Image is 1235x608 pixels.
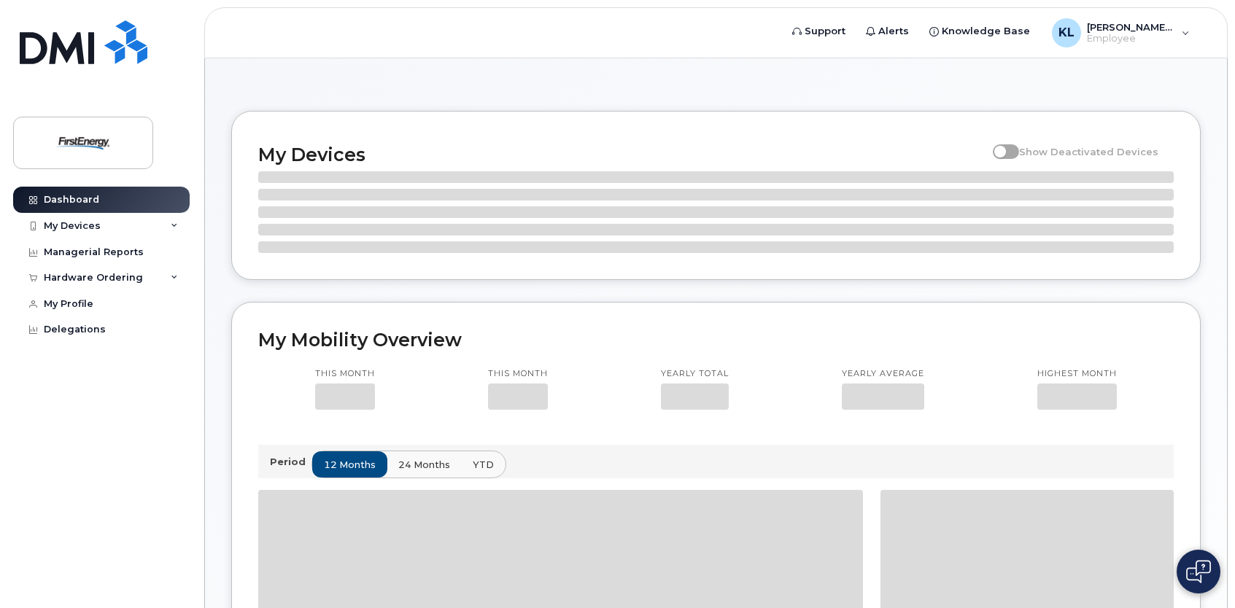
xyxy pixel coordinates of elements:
span: YTD [473,458,494,472]
p: Highest month [1037,368,1117,380]
p: Period [270,455,311,469]
p: This month [488,368,548,380]
img: Open chat [1186,560,1211,583]
p: Yearly total [661,368,729,380]
input: Show Deactivated Devices [993,138,1004,149]
p: This month [315,368,375,380]
span: Show Deactivated Devices [1019,146,1158,157]
h2: My Mobility Overview [258,329,1174,351]
span: 24 months [398,458,450,472]
h2: My Devices [258,144,986,165]
p: Yearly average [842,368,924,380]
